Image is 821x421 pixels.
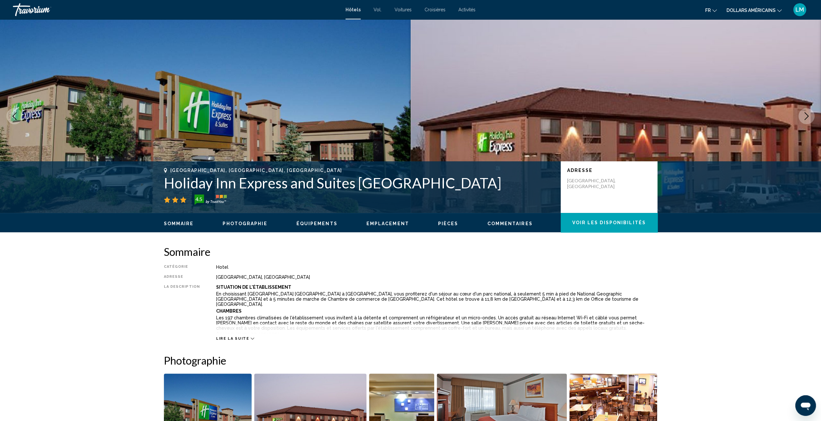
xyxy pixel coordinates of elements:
p: [GEOGRAPHIC_DATA], [GEOGRAPHIC_DATA] [567,178,619,189]
button: Équipements [296,221,337,226]
p: Adresse [567,168,651,173]
button: Previous image [6,108,23,124]
button: Commentaires [487,221,532,226]
h2: Photographie [164,354,657,367]
font: fr [705,8,711,13]
iframe: Bouton de lancement de la fenêtre de messagerie [795,395,816,416]
button: Menu utilisateur [791,3,808,16]
span: Lire la suite [216,336,249,341]
a: Activités [458,7,476,12]
button: Pièces [438,221,458,226]
a: Travorium [13,3,339,16]
img: trustyou-badge-hor.svg [195,195,227,205]
a: Vol. [374,7,382,12]
p: Les 197 chambres climatisées de l'établissement vous invitent à la détente et comprennent un réfr... [216,315,657,331]
button: Changer de devise [726,5,782,15]
a: Croisières [425,7,446,12]
b: Chambres [216,308,242,314]
div: 4.5 [193,195,205,203]
div: Catégorie [164,265,200,270]
button: Lire la suite [216,336,254,341]
div: La description [164,285,200,333]
button: Changer de langue [705,5,717,15]
div: Hotel [216,265,657,270]
p: En choisissant [GEOGRAPHIC_DATA] [GEOGRAPHIC_DATA] à [GEOGRAPHIC_DATA], vous profiterez d'un séjo... [216,291,657,307]
font: dollars américains [726,8,776,13]
button: Sommaire [164,221,194,226]
a: Voitures [395,7,412,12]
a: Hôtels [345,7,361,12]
span: [GEOGRAPHIC_DATA], [GEOGRAPHIC_DATA], [GEOGRAPHIC_DATA] [170,168,342,173]
h1: Holiday Inn Express and Suites [GEOGRAPHIC_DATA] [164,175,554,191]
button: Voir les disponibilités [561,213,657,232]
h2: Sommaire [164,245,657,258]
font: LM [796,6,804,13]
b: Situation De L'établissement [216,285,291,290]
span: Voir les disponibilités [572,220,646,226]
div: [GEOGRAPHIC_DATA], [GEOGRAPHIC_DATA] [216,275,657,280]
button: Emplacement [366,221,409,226]
div: Adresse [164,275,200,280]
button: Photographie [223,221,267,226]
button: Next image [798,108,815,124]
